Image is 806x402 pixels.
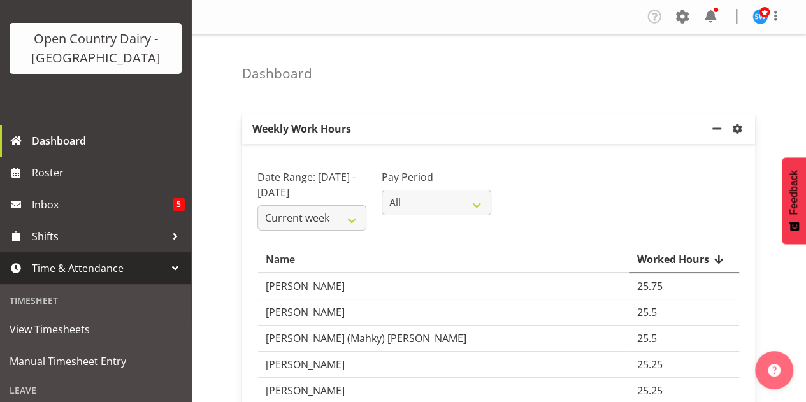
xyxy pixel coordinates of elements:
[22,29,169,68] div: Open Country Dairy - [GEOGRAPHIC_DATA]
[637,331,656,345] span: 25.5
[752,9,768,24] img: steve-webb7510.jpg
[258,352,629,378] td: [PERSON_NAME]
[258,299,629,326] td: [PERSON_NAME]
[3,313,188,345] a: View Timesheets
[637,252,709,267] span: Worked Hours
[637,384,662,398] span: 25.25
[3,287,188,313] div: Timesheet
[788,170,800,215] span: Feedback
[32,163,185,182] span: Roster
[257,169,366,200] label: Date Range: [DATE] - [DATE]
[32,195,173,214] span: Inbox
[32,131,185,150] span: Dashboard
[637,305,656,319] span: 25.5
[637,357,662,371] span: 25.25
[10,352,182,371] span: Manual Timesheet Entry
[258,326,629,352] td: [PERSON_NAME] (Mahky) [PERSON_NAME]
[266,252,295,267] span: Name
[3,345,188,377] a: Manual Timesheet Entry
[637,279,662,293] span: 25.75
[32,259,166,278] span: Time & Attendance
[173,198,185,211] span: 5
[709,113,730,144] a: minimize
[32,227,166,246] span: Shifts
[242,66,312,81] h4: Dashboard
[730,121,750,136] a: settings
[768,364,781,377] img: help-xxl-2.png
[782,157,806,244] button: Feedback - Show survey
[258,273,629,299] td: [PERSON_NAME]
[10,320,182,339] span: View Timesheets
[242,113,709,144] p: Weekly Work Hours
[382,169,491,185] label: Pay Period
